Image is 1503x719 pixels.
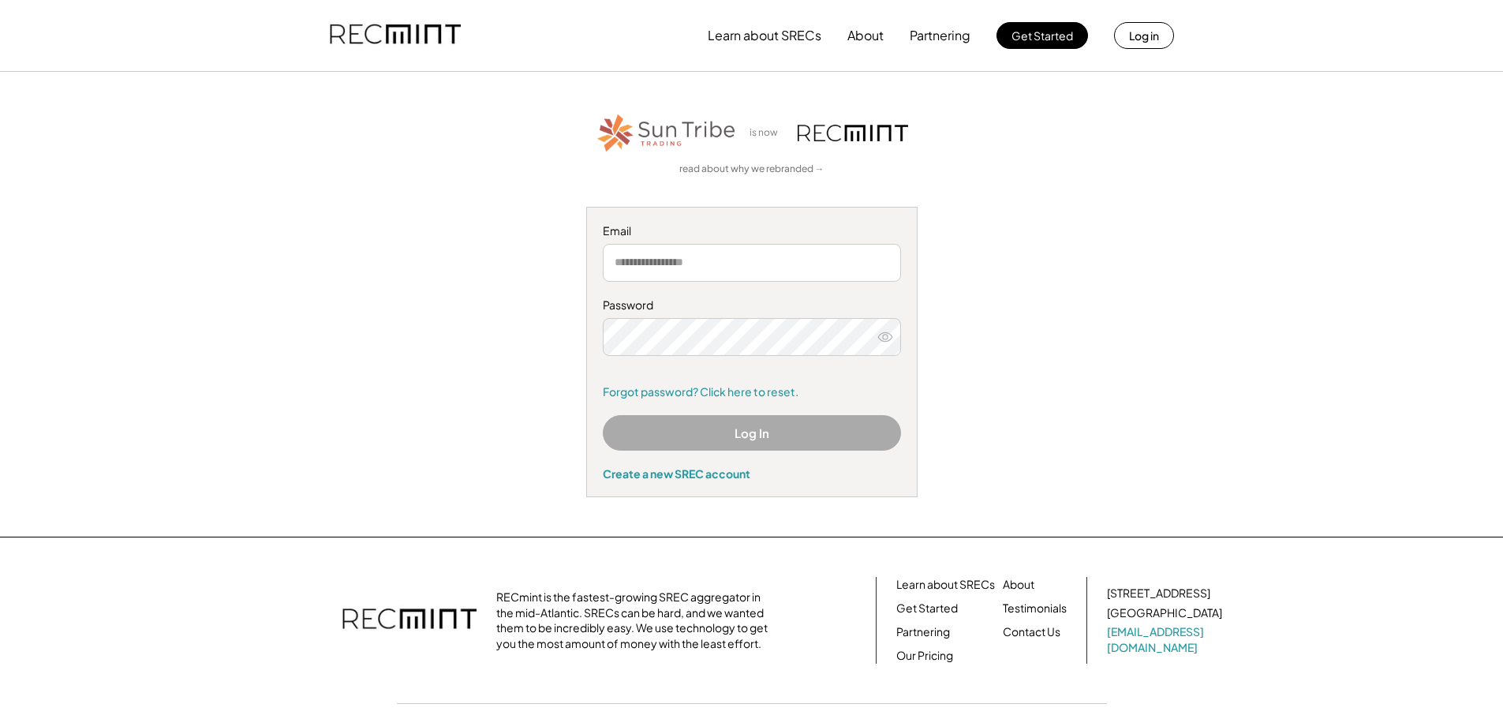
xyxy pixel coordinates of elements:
button: Partnering [910,20,970,51]
div: [GEOGRAPHIC_DATA] [1107,605,1222,621]
a: Forgot password? Click here to reset. [603,384,901,400]
a: Testimonials [1003,601,1067,616]
a: [EMAIL_ADDRESS][DOMAIN_NAME] [1107,624,1225,655]
a: Partnering [896,624,950,640]
a: Contact Us [1003,624,1060,640]
a: Learn about SRECs [896,577,995,593]
img: recmint-logotype%403x.png [342,593,477,648]
img: STT_Horizontal_Logo%2B-%2BColor.png [596,111,738,155]
button: Learn about SRECs [708,20,821,51]
a: Our Pricing [896,648,953,664]
a: About [1003,577,1034,593]
button: Log in [1114,22,1174,49]
a: Get Started [896,601,958,616]
div: RECmint is the fastest-growing SREC aggregator in the mid-Atlantic. SRECs can be hard, and we wan... [496,590,776,651]
div: is now [746,126,790,140]
a: read about why we rebranded → [679,163,824,176]
img: recmint-logotype%403x.png [330,9,461,62]
div: Password [603,298,901,313]
button: About [847,20,884,51]
div: Email [603,223,901,239]
div: Create a new SREC account [603,466,901,481]
button: Get Started [996,22,1088,49]
button: Log In [603,415,901,451]
img: recmint-logotype%403x.png [798,125,908,141]
div: [STREET_ADDRESS] [1107,586,1210,601]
